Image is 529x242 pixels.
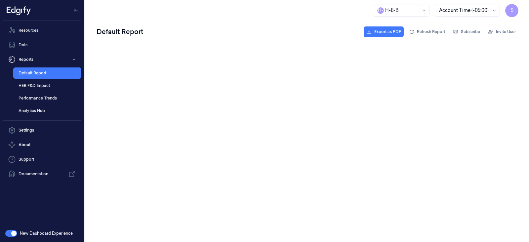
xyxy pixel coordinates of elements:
a: Analytics Hub [13,105,81,116]
a: Resources [3,24,81,37]
button: Subscribe [450,26,483,37]
a: Documentation [3,167,81,181]
a: Default Report [13,67,81,79]
button: Export as PDF [364,26,404,37]
a: HEB F&D Impact [13,80,81,91]
div: Default Report [95,26,144,38]
a: Performance Trends [13,93,81,104]
button: Reports [3,53,81,66]
button: S [505,4,518,17]
span: Export as PDF [374,29,401,35]
span: Invite User [496,29,516,35]
button: Toggle Navigation [71,5,81,16]
span: Subscribe [461,29,480,35]
button: Refresh Report [406,26,448,37]
button: About [3,138,81,151]
button: Invite User [485,26,518,37]
a: Data [3,38,81,52]
span: H - [377,7,384,14]
a: Support [3,153,81,166]
span: Refresh Report [417,29,445,35]
a: Settings [3,124,81,137]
